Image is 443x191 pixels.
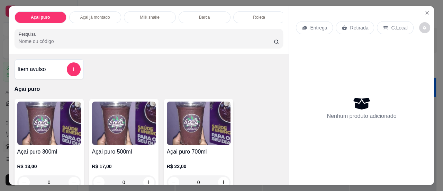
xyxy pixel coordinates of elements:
img: product-image [17,102,81,145]
p: Entrega [310,24,327,31]
input: Pesquisa [19,38,274,45]
p: Roleta [253,15,265,20]
h4: Item avulso [18,65,46,73]
p: R$ 17,00 [92,163,156,170]
img: product-image [167,102,230,145]
p: Retirada [350,24,368,31]
p: Milk shake [140,15,160,20]
h4: Açai puro 300ml [17,148,81,156]
label: Pesquisa [19,31,38,37]
h4: Açai puro 700ml [167,148,230,156]
p: Nenhum produto adicionado [327,112,396,120]
img: product-image [92,102,156,145]
h4: Açai puro 500ml [92,148,156,156]
p: R$ 13,00 [17,163,81,170]
p: Açai puro [31,15,50,20]
p: Barca [199,15,210,20]
button: decrease-product-quantity [419,22,430,33]
p: R$ 22,00 [167,163,230,170]
button: Close [422,7,433,18]
p: C.Local [391,24,407,31]
button: add-separate-item [67,62,81,76]
p: Açai puro [15,85,283,93]
p: Açai já montado [80,15,110,20]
